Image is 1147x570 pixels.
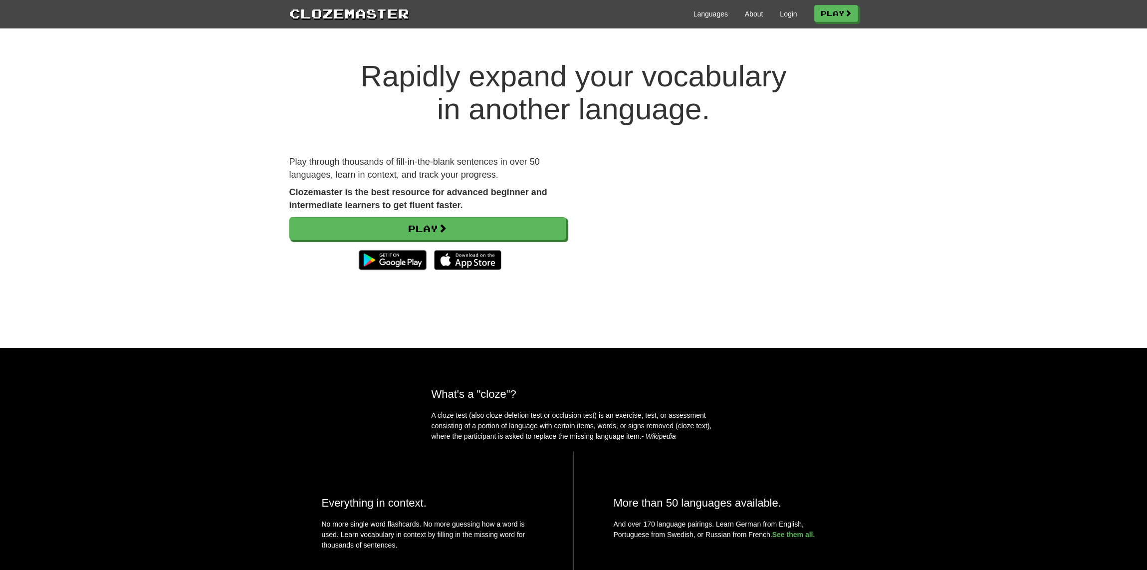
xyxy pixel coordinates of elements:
[289,156,566,181] p: Play through thousands of fill-in-the-blank sentences in over 50 languages, learn in context, and...
[322,497,533,509] h2: Everything in context.
[432,388,716,400] h2: What's a "cloze"?
[432,410,716,442] p: A cloze test (also cloze deletion test or occlusion test) is an exercise, test, or assessment con...
[642,432,676,440] em: - Wikipedia
[745,9,763,19] a: About
[322,519,533,556] p: No more single word flashcards. No more guessing how a word is used. Learn vocabulary in context ...
[289,4,409,22] a: Clozemaster
[354,245,431,275] img: Get it on Google Play
[434,250,501,270] img: Download_on_the_App_Store_Badge_US-UK_135x40-25178aeef6eb6b83b96f5f2d004eda3bffbb37122de64afbaef7...
[780,9,797,19] a: Login
[614,519,826,540] p: And over 170 language pairings. Learn German from English, Portuguese from Swedish, or Russian fr...
[614,497,826,509] h2: More than 50 languages available.
[289,217,566,240] a: Play
[289,187,547,210] strong: Clozemaster is the best resource for advanced beginner and intermediate learners to get fluent fa...
[772,531,815,539] a: See them all.
[814,5,858,22] a: Play
[693,9,728,19] a: Languages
